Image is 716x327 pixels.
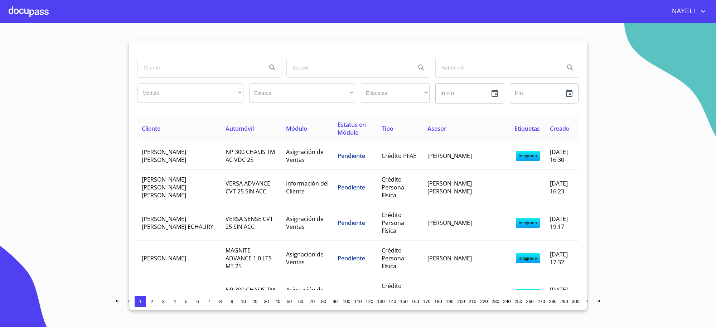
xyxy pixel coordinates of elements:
[526,299,533,304] span: 260
[338,219,365,227] span: Pendiente
[427,152,472,160] span: [PERSON_NAME]
[434,299,442,304] span: 180
[366,299,373,304] span: 120
[410,296,421,307] button: 160
[570,296,581,307] button: 300
[180,296,192,307] button: 5
[226,125,254,133] span: Automóvil
[138,58,261,77] input: search
[208,299,210,304] span: 7
[549,299,556,304] span: 280
[375,296,387,307] button: 130
[503,299,511,304] span: 240
[469,299,476,304] span: 210
[382,175,404,199] span: Crédito Persona Física
[173,299,176,304] span: 4
[352,296,364,307] button: 110
[286,286,324,302] span: Asignación de Ventas
[295,296,306,307] button: 60
[436,58,559,77] input: search
[524,296,536,307] button: 260
[516,253,540,263] span: integrado
[427,179,472,195] span: [PERSON_NAME] [PERSON_NAME]
[550,286,568,302] span: [DATE] 14:59
[329,296,341,307] button: 90
[432,296,444,307] button: 180
[382,246,404,270] span: Crédito Persona Física
[387,296,398,307] button: 140
[550,179,568,195] span: [DATE] 16:23
[457,299,465,304] span: 200
[516,218,540,228] span: integrado
[286,215,324,231] span: Asignación de Ventas
[382,282,404,306] span: Crédito Persona Física
[249,296,261,307] button: 20
[398,296,410,307] button: 150
[226,286,275,302] span: NP 300 CHASIS TM AC VDC 25
[354,299,362,304] span: 110
[284,296,295,307] button: 50
[321,299,326,304] span: 80
[427,219,472,227] span: [PERSON_NAME]
[318,296,329,307] button: 80
[241,299,246,304] span: 10
[196,299,199,304] span: 6
[550,250,568,266] span: [DATE] 17:32
[413,59,430,76] button: Search
[286,179,329,195] span: Información del Cliente
[364,296,375,307] button: 120
[192,296,203,307] button: 6
[411,299,419,304] span: 160
[135,296,146,307] button: 1
[310,299,315,304] span: 70
[550,215,568,231] span: [DATE] 19:17
[338,183,365,191] span: Pendiente
[333,299,338,304] span: 90
[275,299,280,304] span: 40
[146,296,158,307] button: 2
[446,299,453,304] span: 190
[490,296,501,307] button: 230
[501,296,513,307] button: 240
[516,289,540,299] span: integrado
[226,179,270,195] span: VERSA ADVANCE CVT 25 SIN ACC
[338,152,365,160] span: Pendiente
[421,296,432,307] button: 170
[238,296,249,307] button: 10
[478,296,490,307] button: 220
[480,299,488,304] span: 220
[388,299,396,304] span: 140
[423,299,430,304] span: 170
[142,125,160,133] span: Cliente
[338,290,365,298] span: Pendiente
[382,152,416,160] span: Crédito PFAE
[444,296,455,307] button: 190
[513,296,524,307] button: 250
[272,296,284,307] button: 40
[215,296,226,307] button: 8
[338,121,366,136] span: Estatus en Módulo
[287,299,292,304] span: 50
[341,296,352,307] button: 100
[427,125,446,133] span: Asesor
[264,299,269,304] span: 30
[226,246,272,270] span: MAGNITE ADVANCE 1 0 LTS MT 25
[203,296,215,307] button: 7
[382,125,393,133] span: Tipo
[142,175,186,199] span: [PERSON_NAME] [PERSON_NAME] [PERSON_NAME]
[338,254,365,262] span: Pendiente
[142,254,186,262] span: [PERSON_NAME]
[231,299,233,304] span: 9
[286,125,307,133] span: Módulo
[158,296,169,307] button: 3
[516,151,540,161] span: integrado
[286,148,324,164] span: Asignación de Ventas
[142,290,186,298] span: [PERSON_NAME]
[492,299,499,304] span: 230
[249,83,355,103] div: ​
[142,148,186,164] span: [PERSON_NAME] [PERSON_NAME]
[514,125,540,133] span: Etiquetas
[667,6,699,17] span: NAYELI
[536,296,547,307] button: 270
[287,58,410,77] input: search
